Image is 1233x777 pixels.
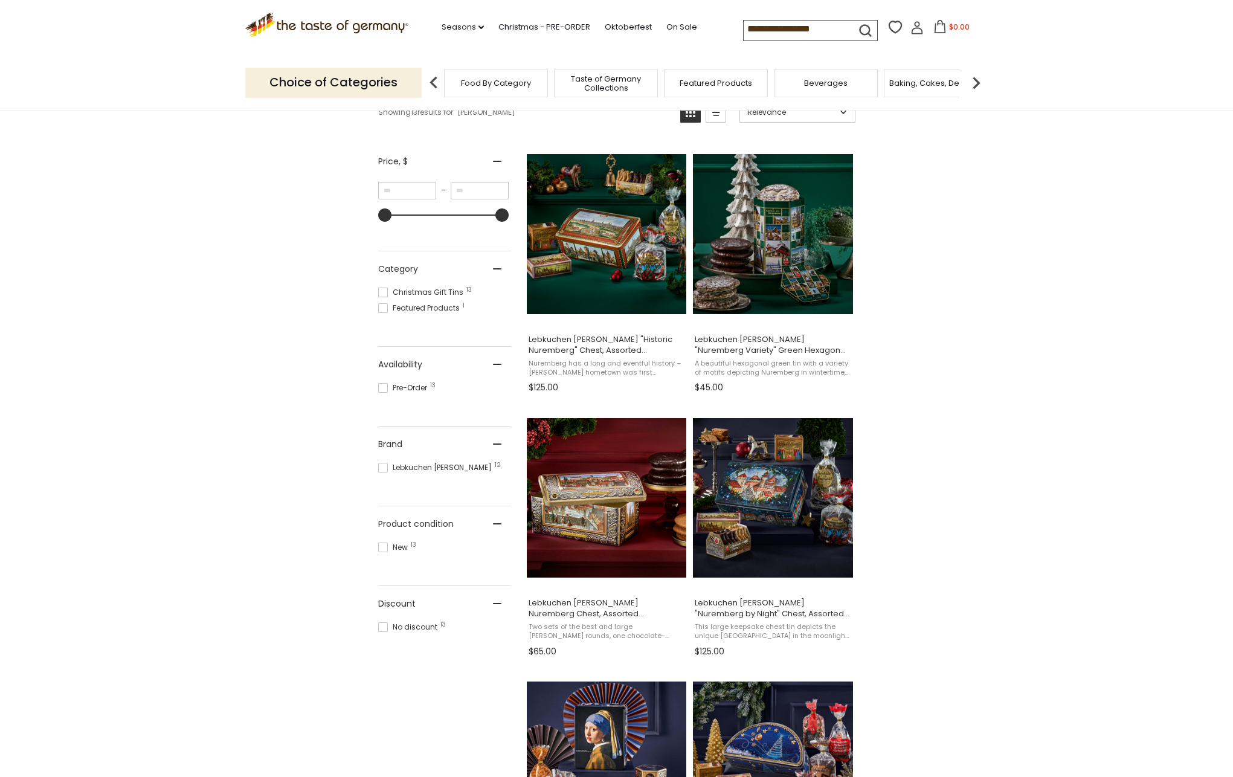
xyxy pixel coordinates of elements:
a: Baking, Cakes, Desserts [889,79,983,88]
a: Lebkuchen Schmidt [527,144,687,398]
span: $125.00 [529,381,558,394]
span: Lebkuchen [PERSON_NAME] Nuremberg Chest, Assorted Lebkuchen, 550g [529,598,685,619]
span: $125.00 [695,645,724,658]
a: Sort options [739,102,855,123]
span: Pre-Order [378,382,431,393]
span: Christmas Gift Tins [378,287,467,298]
p: Choice of Categories [245,68,422,97]
img: Lebkuchen Schmidt "Historic Nuremberg" Chest, Assorted Lebkuchen [527,154,687,314]
img: Lebkuchen Schmidt "Nuremberg Variety" Green Hexagonal Tin, Assorted Lebkuchen and Holiday Cookies [693,154,853,314]
span: 13 [430,382,436,388]
span: 12 [495,462,501,468]
span: 1 [463,303,465,309]
span: Featured Products [378,303,463,314]
span: Relevance [747,107,836,118]
span: A beautiful hexagonal green tin with a variety of motifs depicting Nuremberg in wintertime, conta... [695,359,851,378]
span: Discount [378,598,416,610]
div: Showing results for " " [378,102,671,123]
span: 13 [440,622,446,628]
img: previous arrow [422,71,446,95]
b: 13 [411,107,417,118]
a: View list mode [706,102,726,123]
span: Availability [378,358,422,371]
span: Lebkuchen [PERSON_NAME] "Nuremberg Variety" Green Hexagonal Tin, Assorted Lebkuchen and Holiday C... [695,334,851,356]
input: Maximum value [451,182,509,199]
span: New [378,542,411,553]
span: This large keepsake chest tin depicts the unique [GEOGRAPHIC_DATA] in the moonlight. This image h... [695,622,851,641]
span: $0.00 [949,22,970,32]
span: $45.00 [695,381,723,394]
a: Beverages [804,79,848,88]
a: Lebkuchen Schmidt [693,144,853,398]
button: $0.00 [926,20,977,38]
span: 13 [466,287,472,293]
span: $65.00 [529,645,556,658]
input: Minimum value [378,182,436,199]
a: Lebkuchen Schmidt [693,407,853,661]
img: next arrow [964,71,988,95]
a: Featured Products [680,79,752,88]
img: Lebkuchen Schmidt "Nuremberg by Night" Chest, Assorted Lebkuchen [693,418,853,578]
span: Product condition [378,518,454,530]
span: Lebkuchen [PERSON_NAME] [378,462,495,473]
a: View grid mode [680,102,701,123]
a: On Sale [666,21,697,34]
span: Category [378,263,418,276]
span: Price [378,155,408,168]
a: Taste of Germany Collections [558,74,654,92]
a: Oktoberfest [605,21,652,34]
span: – [436,185,451,196]
span: Lebkuchen [PERSON_NAME] "Nuremberg by Night" Chest, Assorted Lebkuchen [695,598,851,619]
a: Christmas - PRE-ORDER [498,21,590,34]
span: 13 [411,542,416,548]
span: Brand [378,438,402,451]
span: Two sets of the best and large [PERSON_NAME] rounds, one chocolate-covered, the other glazed, ins... [529,622,685,641]
a: Lebkuchen Schmidt Nuremberg Chest, Assorted Lebkuchen, 550g [527,407,687,661]
span: No discount [378,622,441,633]
a: Seasons [442,21,484,34]
a: Food By Category [461,79,531,88]
span: Lebkuchen [PERSON_NAME] "Historic Nuremberg" Chest, Assorted Lebkuchen [529,334,685,356]
span: Nuremberg has a long and eventful history – [PERSON_NAME] hometown was first mentioned in the "Si... [529,359,685,378]
img: Lebkuchen Schmidt Nuremberg Chest, Assorted Lebkuchen, 550g [527,418,687,578]
span: , $ [399,155,408,167]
